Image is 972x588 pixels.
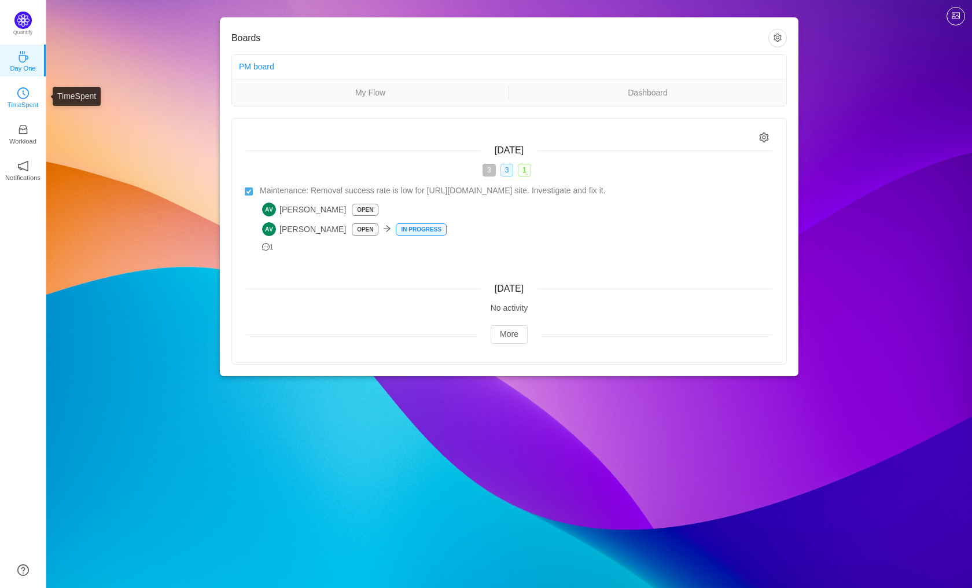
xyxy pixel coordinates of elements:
span: [PERSON_NAME] [262,222,346,236]
span: 3 [483,164,496,177]
span: Maintenance: Removal success rate is low for [URL][DOMAIN_NAME] site. Investigate and fix it. [260,185,606,197]
i: icon: arrow-right [383,225,391,233]
a: icon: inboxWorkload [17,127,29,139]
p: Workload [9,136,36,146]
img: AV [262,203,276,216]
h3: Boards [231,32,768,44]
span: [PERSON_NAME] [262,203,346,216]
i: icon: notification [17,160,29,172]
a: icon: question-circle [17,564,29,576]
button: More [491,325,528,344]
i: icon: inbox [17,124,29,135]
p: Day One [10,63,35,73]
a: Dashboard [509,86,786,99]
p: In Progress [396,224,446,235]
i: icon: clock-circle [17,87,29,99]
span: 3 [500,164,514,177]
p: Quantify [13,29,33,37]
i: icon: setting [759,133,769,142]
p: Open [352,204,378,215]
button: icon: setting [768,29,787,47]
a: icon: coffeeDay One [17,54,29,66]
i: icon: message [262,243,270,251]
span: 1 [262,243,274,251]
button: icon: picture [947,7,965,25]
img: Quantify [14,12,32,29]
a: icon: clock-circleTimeSpent [17,91,29,102]
span: [DATE] [495,145,524,155]
p: Open [352,224,378,235]
i: icon: coffee [17,51,29,63]
img: AV [262,222,276,236]
a: PM board [239,62,274,71]
p: Notifications [5,172,41,183]
span: 1 [518,164,531,177]
a: Maintenance: Removal success rate is low for [URL][DOMAIN_NAME] site. Investigate and fix it. [260,185,772,197]
a: icon: notificationNotifications [17,164,29,175]
span: [DATE] [495,284,524,293]
p: TimeSpent [8,100,39,110]
div: No activity [246,302,772,314]
a: My Flow [232,86,509,99]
